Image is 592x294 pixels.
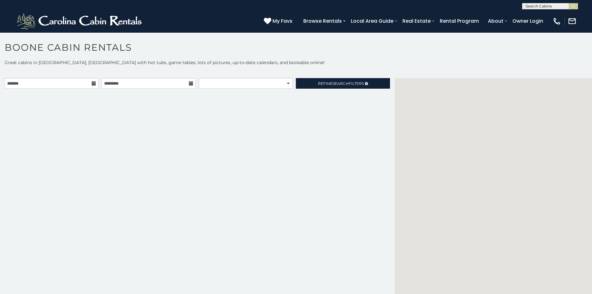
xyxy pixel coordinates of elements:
[273,17,292,25] span: My Favs
[509,16,546,26] a: Owner Login
[568,17,576,26] img: mail-regular-white.png
[348,16,397,26] a: Local Area Guide
[333,81,349,86] span: Search
[16,12,145,30] img: White-1-2.png
[296,78,390,89] a: RefineSearchFilters
[485,16,507,26] a: About
[318,81,364,86] span: Refine Filters
[437,16,482,26] a: Rental Program
[300,16,345,26] a: Browse Rentals
[264,17,294,25] a: My Favs
[553,17,561,26] img: phone-regular-white.png
[399,16,434,26] a: Real Estate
